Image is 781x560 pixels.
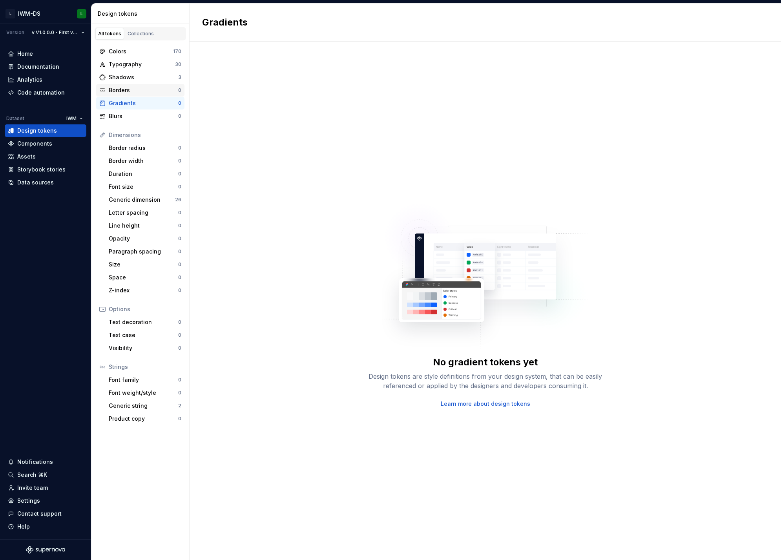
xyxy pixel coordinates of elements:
a: Code automation [5,86,86,99]
div: Paragraph spacing [109,248,178,255]
div: 0 [178,287,181,294]
div: Text case [109,331,178,339]
div: Generic dimension [109,196,175,204]
a: Shadows3 [96,71,184,84]
div: Storybook stories [17,166,66,173]
a: Size0 [106,258,184,271]
div: 0 [178,100,181,106]
div: Dimensions [109,131,181,139]
div: 0 [178,171,181,177]
a: Opacity0 [106,232,184,245]
div: Duration [109,170,178,178]
div: 0 [178,235,181,242]
a: Design tokens [5,124,86,137]
a: Paragraph spacing0 [106,245,184,258]
div: 0 [178,345,181,351]
a: Visibility0 [106,342,184,354]
span: IWM [66,115,77,122]
div: 0 [178,87,181,93]
a: Font weight/style0 [106,387,184,399]
div: Strings [109,363,181,371]
button: Search ⌘K [5,469,86,481]
div: Borders [109,86,178,94]
div: Search ⌘K [17,471,47,479]
button: Help [5,520,86,533]
div: Size [109,261,178,268]
div: Shadows [109,73,178,81]
div: Blurs [109,112,178,120]
a: Colors170 [96,45,184,58]
div: 30 [175,61,181,67]
button: LIWM-DSL [2,5,89,22]
div: 0 [178,377,181,383]
a: Space0 [106,271,184,284]
div: 0 [178,261,181,268]
div: L [5,9,15,18]
div: Code automation [17,89,65,97]
a: Line height0 [106,219,184,232]
a: Text case0 [106,329,184,341]
a: Duration0 [106,168,184,180]
div: Options [109,305,181,313]
div: Space [109,274,178,281]
div: Contact support [17,510,62,518]
div: 0 [178,158,181,164]
a: Analytics [5,73,86,86]
a: Font size0 [106,181,184,193]
div: 2 [178,403,181,409]
div: Font family [109,376,178,384]
div: Z-index [109,286,178,294]
div: 0 [178,145,181,151]
div: Text decoration [109,318,178,326]
div: 0 [178,390,181,396]
a: Generic string2 [106,399,184,412]
div: IWM-DS [18,10,40,18]
div: 0 [178,113,181,119]
div: Line height [109,222,178,230]
a: Borders0 [96,84,184,97]
div: 0 [178,248,181,255]
div: Design tokens [98,10,186,18]
a: Settings [5,494,86,507]
a: Gradients0 [96,97,184,109]
div: Dataset [6,115,24,122]
a: Letter spacing0 [106,206,184,219]
a: Assets [5,150,86,163]
div: 0 [178,274,181,281]
div: Version [6,29,24,36]
a: Home [5,47,86,60]
div: Font weight/style [109,389,178,397]
svg: Supernova Logo [26,546,65,554]
div: 3 [178,74,181,80]
div: Design tokens are style definitions from your design system, that can be easily referenced or app... [360,372,611,390]
a: Learn more about design tokens [441,400,530,408]
div: Typography [109,60,175,68]
div: Border width [109,157,178,165]
div: Data sources [17,179,54,186]
span: v V1.0.0.0 - First version of the DS [32,29,78,36]
a: Border radius0 [106,142,184,154]
div: Gradients [109,99,178,107]
div: All tokens [98,31,121,37]
div: Invite team [17,484,48,492]
div: Documentation [17,63,59,71]
div: Opacity [109,235,178,243]
a: Invite team [5,482,86,494]
div: 0 [178,319,181,325]
div: 0 [178,210,181,216]
div: Design tokens [17,127,57,135]
h2: Gradients [202,16,248,29]
a: Components [5,137,86,150]
div: 170 [173,48,181,55]
a: Generic dimension26 [106,193,184,206]
button: IWM [63,113,86,124]
div: Visibility [109,344,178,352]
a: Typography30 [96,58,184,71]
div: Product copy [109,415,178,423]
button: Contact support [5,507,86,520]
div: 0 [178,223,181,229]
div: No gradient tokens yet [433,356,538,368]
a: Product copy0 [106,412,184,425]
div: Analytics [17,76,42,84]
